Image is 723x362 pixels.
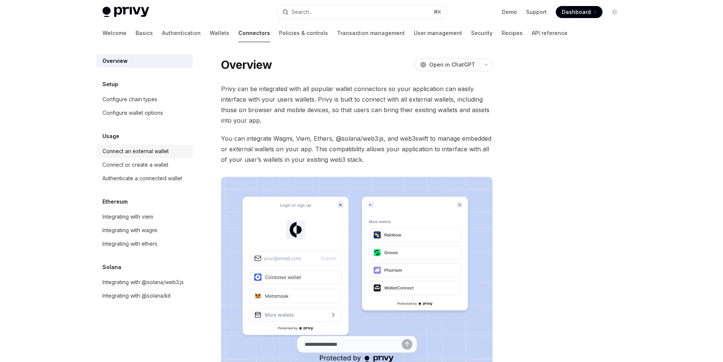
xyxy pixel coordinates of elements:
[402,339,412,350] button: Send message
[102,132,119,141] h5: Usage
[162,24,201,42] a: Authentication
[96,289,193,303] a: Integrating with @solana/kit
[102,291,171,300] div: Integrating with @solana/kit
[96,224,193,237] a: Integrating with wagmi
[210,24,229,42] a: Wallets
[102,278,184,287] div: Integrating with @solana/web3.js
[102,56,128,65] div: Overview
[96,144,193,158] a: Connect an external wallet
[291,8,313,17] div: Search...
[102,108,163,117] div: Configure wallet options
[102,226,157,235] div: Integrating with wagmi
[502,8,517,16] a: Demo
[102,197,128,206] h5: Ethereum
[532,24,567,42] a: API reference
[526,8,547,16] a: Support
[238,24,270,42] a: Connectors
[102,95,157,104] div: Configure chain types
[337,24,405,42] a: Transaction management
[279,24,328,42] a: Policies & controls
[96,172,193,185] a: Authenticate a connected wallet
[414,24,462,42] a: User management
[102,80,118,89] h5: Setup
[102,147,169,156] div: Connect an external wallet
[556,6,602,18] a: Dashboard
[136,24,153,42] a: Basics
[102,212,153,221] div: Integrating with viem
[305,336,402,353] input: Ask a question...
[96,93,193,106] a: Configure chain types
[96,275,193,289] a: Integrating with @solana/web3.js
[102,239,157,248] div: Integrating with ethers
[471,24,493,42] a: Security
[562,8,591,16] span: Dashboard
[96,106,193,120] a: Configure wallet options
[221,58,272,71] h1: Overview
[502,24,523,42] a: Recipes
[96,237,193,251] a: Integrating with ethers
[102,7,149,17] img: light logo
[102,263,121,272] h5: Solana
[96,210,193,224] a: Integrating with viem
[277,5,446,19] button: Open search
[221,84,493,126] span: Privy can be integrated with all popular wallet connectors so your application can easily interfa...
[609,6,621,18] button: Toggle dark mode
[102,174,182,183] div: Authenticate a connected wallet
[415,58,480,71] button: Open in ChatGPT
[429,61,475,68] span: Open in ChatGPT
[221,133,493,165] span: You can integrate Wagmi, Viem, Ethers, @solana/web3.js, and web3swift to manage embedded or exter...
[96,158,193,172] a: Connect or create a wallet
[433,9,441,15] span: ⌘ K
[102,24,127,42] a: Welcome
[102,160,168,169] div: Connect or create a wallet
[96,54,193,68] a: Overview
